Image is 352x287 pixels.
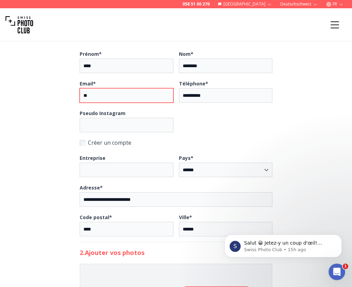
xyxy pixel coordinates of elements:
[80,59,173,73] input: Prénom*
[179,163,273,177] select: Pays*
[179,51,193,57] b: Nom *
[80,184,103,191] b: Adresse *
[80,155,105,161] b: Entreprise
[179,222,273,236] input: Ville*
[80,80,96,87] b: Email *
[80,118,173,132] input: Pseudo Instagram
[80,214,112,221] b: Code postal *
[343,264,348,269] span: 1
[80,248,272,257] h2: 2. Ajouter vos photos
[80,88,173,103] input: Email*
[80,51,102,57] b: Prénom *
[179,214,192,221] b: Ville *
[80,222,173,236] input: Code postal*
[6,11,33,39] img: Swiss photo club
[80,138,272,147] label: Créer un compte
[214,220,352,268] iframe: Intercom notifications message
[80,192,272,207] input: Adresse*
[80,163,173,177] input: Entreprise
[179,155,193,161] b: Pays *
[179,88,273,103] input: Téléphone*
[323,13,346,37] button: Menu
[182,1,210,7] a: 058 51 00 270
[179,80,208,87] b: Téléphone *
[80,140,85,145] input: Créer un compte
[80,110,125,116] b: Pseudo Instagram
[329,264,345,280] iframe: Intercom live chat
